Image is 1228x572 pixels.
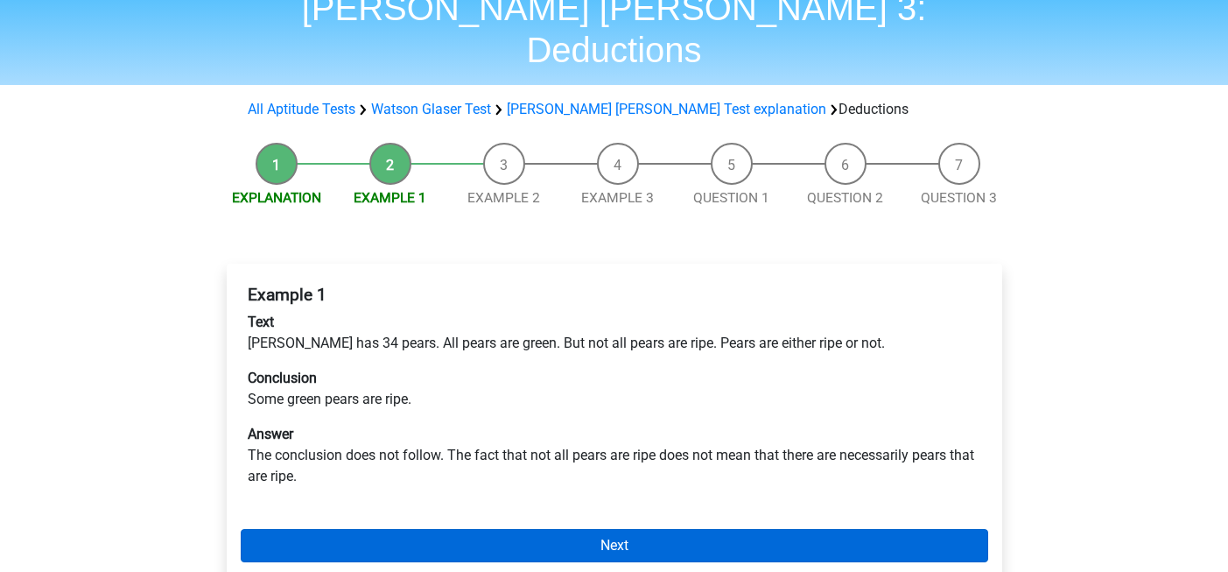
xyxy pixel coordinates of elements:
[248,314,274,330] b: Text
[807,189,883,206] a: Question 2
[921,189,997,206] a: Question 3
[241,529,988,562] a: Next
[354,189,426,206] a: Example 1
[248,370,317,386] b: Conclusion
[693,189,769,206] a: Question 1
[248,285,326,305] b: Example 1
[248,424,981,487] p: The conclusion does not follow. The fact that not all pears are ripe does not mean that there are...
[232,189,321,206] a: Explanation
[581,189,654,206] a: Example 3
[507,101,826,117] a: [PERSON_NAME] [PERSON_NAME] Test explanation
[248,312,981,354] p: [PERSON_NAME] has 34 pears. All pears are green. But not all pears are ripe. Pears are either rip...
[248,426,293,442] b: Answer
[371,101,491,117] a: Watson Glaser Test
[241,99,988,120] div: Deductions
[248,101,355,117] a: All Aptitude Tests
[248,368,981,410] p: Some green pears are ripe.
[467,189,540,206] a: Example 2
